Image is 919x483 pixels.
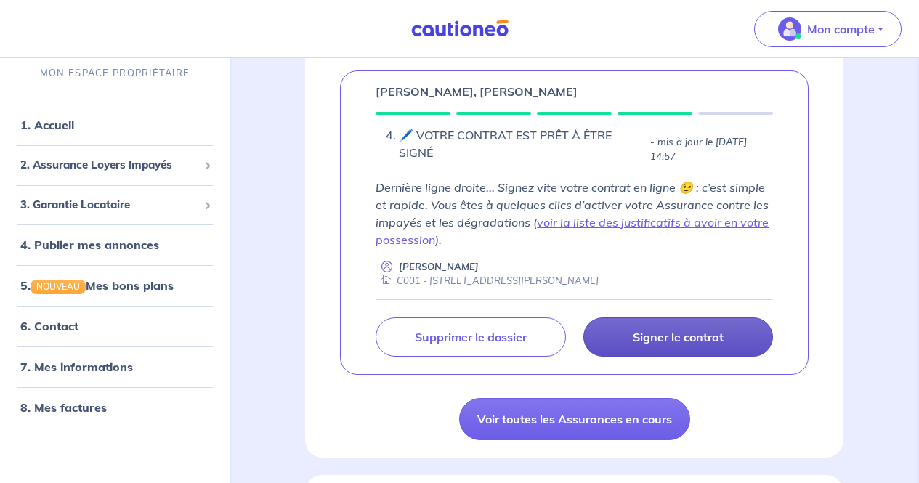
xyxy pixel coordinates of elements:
p: MON ESPACE PROPRIÉTAIRE [40,66,190,80]
div: 3. Garantie Locataire [6,190,224,219]
p: Signer le contrat [633,330,724,344]
p: [PERSON_NAME], [PERSON_NAME] [376,83,578,100]
div: 5.NOUVEAUMes bons plans [6,271,224,300]
a: voir la liste des justificatifs à avoir en votre possession [376,215,769,247]
a: 4. Publier mes annonces [20,238,159,252]
div: C001 - [STREET_ADDRESS][PERSON_NAME] [376,274,599,288]
a: Voir toutes les Assurances en cours [459,398,690,440]
img: illu_account_valid_menu.svg [778,17,801,41]
div: 4. Publier mes annonces [6,230,224,259]
a: 6. Contact [20,319,78,333]
div: 1. Accueil [6,110,224,139]
div: 8. Mes factures [6,393,224,422]
a: Signer le contrat [583,317,773,357]
a: 7. Mes informations [20,360,133,374]
button: illu_account_valid_menu.svgMon compte [754,11,902,47]
li: 🖊️ VOTRE CONTRAT EST PRÊT À ÊTRE SIGNÉ [399,126,644,161]
div: 2. Assurance Loyers Impayés [6,151,224,179]
p: - mis à jour le [DATE] 14:57 [650,135,773,164]
p: [PERSON_NAME] [399,260,479,274]
span: 3. Garantie Locataire [20,196,198,213]
p: Dernière ligne droite... Signez vite votre contrat en ligne 😉 : c’est simple et rapide. Vous êtes... [376,179,773,248]
p: Mon compte [807,20,875,38]
div: state: CONTRACT-IN-PREPARATION, Context: LESS-THAN-20-DAYS,NO-CERTIFICATE,RELATIONSHIP,LESSOR-DOC... [376,126,773,173]
p: Supprimer le dossier [415,330,527,344]
div: 7. Mes informations [6,352,224,381]
span: 2. Assurance Loyers Impayés [20,157,198,174]
div: 6. Contact [6,312,224,341]
a: 8. Mes factures [20,400,107,415]
a: 5.NOUVEAUMes bons plans [20,278,174,293]
img: Cautioneo [405,20,514,38]
a: Supprimer le dossier [376,317,565,357]
a: 1. Accueil [20,118,74,132]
